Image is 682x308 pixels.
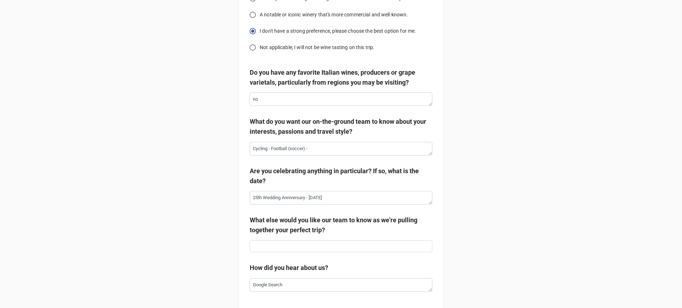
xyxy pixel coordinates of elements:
textarea: 25th Wedding Anniversary - [DATE] [250,191,432,205]
span: Not applicable; I will not be wine tasting on this trip. [260,44,374,51]
label: What do you want our on-the-ground team to know about your interests, passions and travel style? [250,117,432,137]
span: I don't have a strong preference, please choose the best option for me. [260,27,416,35]
label: Are you celebrating anything in particular? If so, what is the date? [250,166,432,186]
textarea: Google Search [250,278,432,292]
span: A notable or iconic winery that's more commercial and well-known. [260,11,408,18]
label: Do you have any favorite Italian wines, producers or grape varietals, particularly from regions y... [250,68,432,88]
label: How did you hear about us? [250,263,328,273]
textarea: no [250,92,432,106]
textarea: Cycling - Football (soccer) - [250,142,432,155]
label: What else would you like our team to know as we're pulling together your perfect trip? [250,215,432,235]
